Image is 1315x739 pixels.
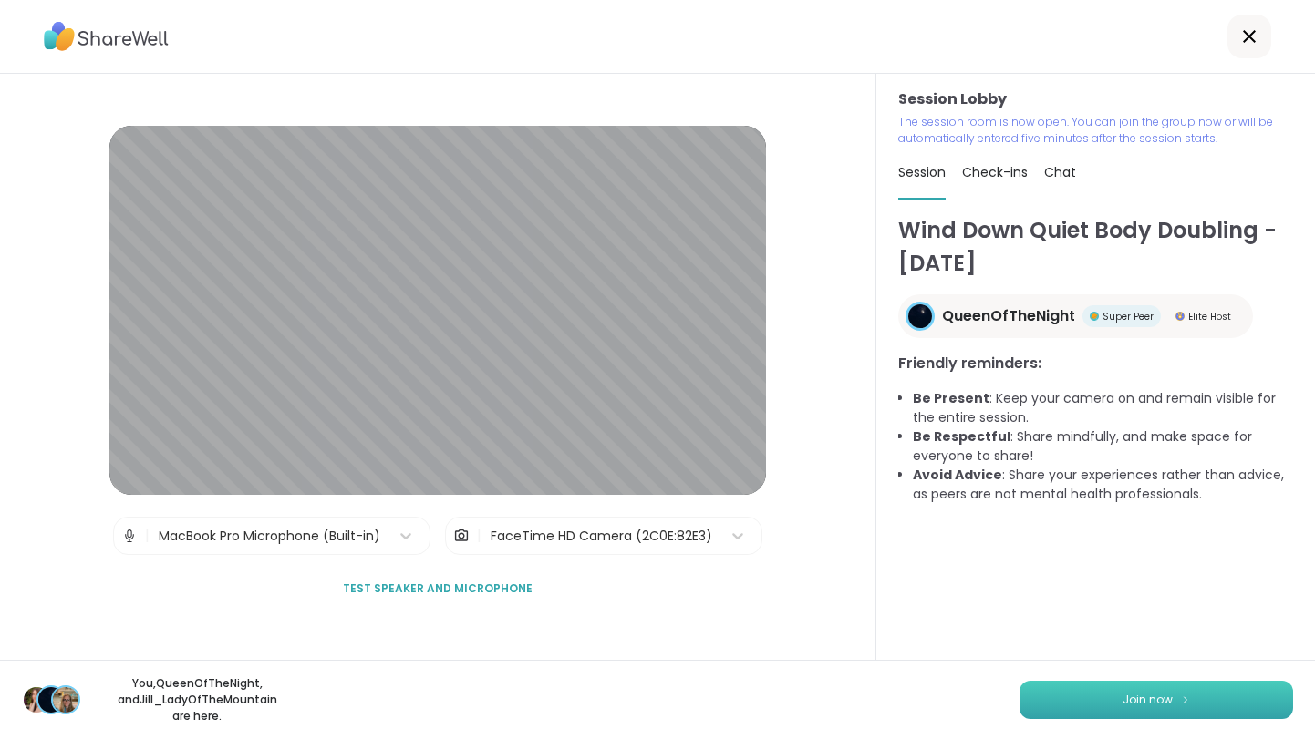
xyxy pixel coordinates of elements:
img: QueenOfTheNight [908,304,932,328]
b: Be Respectful [913,427,1010,446]
p: You, QueenOfTheNight , and Jill_LadyOfTheMountain are here. [95,675,299,724]
img: ShareWell Logomark [1180,694,1191,704]
b: Be Present [913,389,989,407]
span: Check-ins [962,163,1028,181]
span: Chat [1044,163,1076,181]
img: shelleehance [24,687,49,713]
li: : Share your experiences rather than advice, as peers are not mental health professionals. [913,466,1293,504]
p: The session room is now open. You can join the group now or will be automatically entered five mi... [898,114,1293,147]
span: Session [898,163,946,181]
img: Microphone [121,518,138,554]
span: | [145,518,150,554]
h3: Friendly reminders: [898,353,1293,375]
img: Jill_LadyOfTheMountain [53,687,78,713]
a: QueenOfTheNightQueenOfTheNightSuper PeerSuper PeerElite HostElite Host [898,294,1253,338]
button: Join now [1020,681,1293,719]
img: ShareWell Logo [44,15,169,57]
h3: Session Lobby [898,88,1293,110]
span: QueenOfTheNight [942,305,1075,327]
div: MacBook Pro Microphone (Built-in) [159,527,380,546]
h1: Wind Down Quiet Body Doubling - [DATE] [898,214,1293,280]
span: Test speaker and microphone [343,580,533,597]
img: Super Peer [1090,312,1099,321]
li: : Keep your camera on and remain visible for the entire session. [913,389,1293,427]
span: Elite Host [1188,310,1231,323]
button: Test speaker and microphone [336,570,540,608]
img: Elite Host [1175,312,1185,321]
span: Super Peer [1103,310,1154,323]
img: Camera [453,518,470,554]
span: | [477,518,481,554]
b: Avoid Advice [913,466,1002,484]
li: : Share mindfully, and make space for everyone to share! [913,427,1293,466]
span: Join now [1123,692,1173,708]
div: FaceTime HD Camera (2C0E:82E3) [491,527,712,546]
img: QueenOfTheNight [38,687,64,713]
